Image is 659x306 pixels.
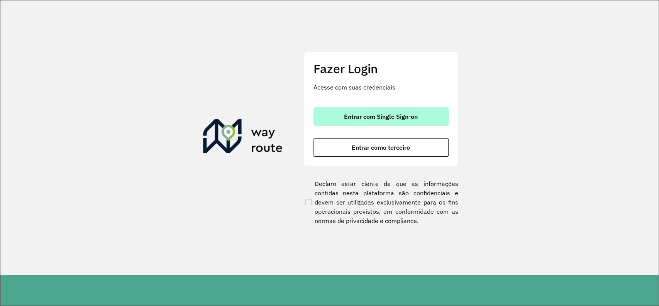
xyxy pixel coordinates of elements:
img: Roteirizador AmbevTech [203,119,283,156]
label: Declaro estar ciente de que as informações contidas nesta plataforma são confidenciais e devem se... [304,179,458,225]
span: Entrar como terceiro [352,144,410,150]
h2: Fazer Login [313,61,449,76]
button: button [313,107,449,126]
p: Acesse com suas credenciais [313,83,449,92]
span: Entrar com Single Sign-on [344,113,418,120]
button: button [313,138,449,157]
